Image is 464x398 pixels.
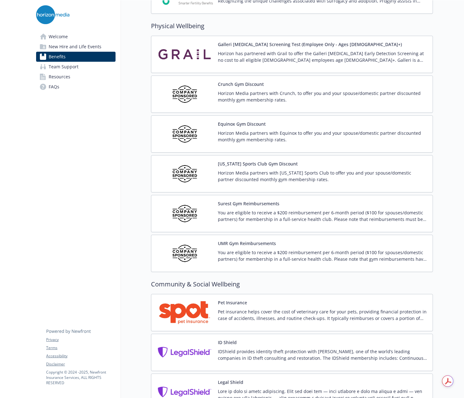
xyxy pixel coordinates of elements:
a: Disclaimer [46,361,115,367]
p: Horizon has partnered with Grail to offer the Galleri [MEDICAL_DATA] Early Detection Screening at... [218,50,428,63]
button: Pet Insurance [218,299,247,306]
a: Benefits [36,52,116,62]
h2: Community & Social Wellbeing [151,280,433,289]
img: Spot Pet Insurance carrier logo [156,299,213,326]
img: Company Sponsored carrier logo [156,160,213,187]
img: Company Sponsored carrier logo [156,121,213,147]
p: Horizon Media partners with Crunch, to offer you and your spouse/domestic partner discounted mont... [218,90,428,103]
span: Welcome [49,32,68,42]
a: Resources [36,72,116,82]
h2: Physical Wellbeing [151,21,433,31]
button: Legal Shield [218,379,243,385]
button: Equinox Gym Discount [218,121,266,127]
a: FAQs [36,82,116,92]
a: Privacy [46,337,115,343]
img: Company Sponsored carrier logo [156,240,213,267]
button: ID Shield [218,339,237,346]
a: Terms [46,345,115,351]
span: FAQs [49,82,59,92]
p: You are eligible to receive a $200 reimbursement per 6-month period ($100 for spouses/domestic pa... [218,249,428,262]
a: Accessibility [46,353,115,359]
a: New Hire and Life Events [36,42,116,52]
img: Company Sponsored carrier logo [156,81,213,107]
p: Pet insurance helps cover the cost of veterinary care for your pets, providing financial protecti... [218,308,428,322]
span: Benefits [49,52,66,62]
button: [US_STATE] Sports Club Gym Discount [218,160,298,167]
img: Legal Shield carrier logo [156,339,213,366]
span: Resources [49,72,70,82]
p: You are eligible to receive a $200 reimbursement per 6-month period ($100 for spouses/domestic pa... [218,209,428,223]
p: Horizon Media partners with [US_STATE] Sports Club to offer you and your spouse/domestic partner ... [218,170,428,183]
p: IDShield provides identity theft protection with [PERSON_NAME], one of the world’s leading compan... [218,348,428,361]
span: Team Support [49,62,78,72]
button: UMR Gym Reimbursements [218,240,276,247]
span: New Hire and Life Events [49,42,101,52]
button: Galleri [MEDICAL_DATA] Screening Test (Employee Only - Ages [DEMOGRAPHIC_DATA]+) [218,41,402,48]
a: Team Support [36,62,116,72]
p: Copyright © 2024 - 2025 , Newfront Insurance Services, ALL RIGHTS RESERVED [46,369,115,385]
img: Company Sponsored carrier logo [156,200,213,227]
button: Surest Gym Reimbursements [218,200,279,207]
img: Grail, LLC carrier logo [156,41,213,68]
a: Welcome [36,32,116,42]
p: Horizon Media partners with Equinox to offer you and your spouse/domestic partner discounted mont... [218,130,428,143]
button: Crunch Gym Discount [218,81,264,87]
